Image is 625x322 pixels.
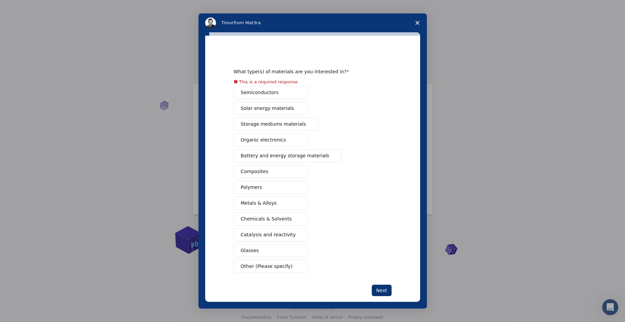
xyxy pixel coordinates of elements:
span: Battery and energy storage materials [241,152,329,159]
img: Profile image for Timur [205,17,216,28]
span: Solar energy materials [241,105,294,112]
button: Organic electronics [234,133,308,147]
div: This is a required response [239,78,298,85]
span: Organic electronics [241,136,286,144]
button: Other (Please specify) [234,260,308,273]
span: Storage mediums materials [241,121,306,128]
span: Glasses [241,247,259,254]
span: Metals & Alloys [241,200,277,207]
button: Glasses [234,244,308,257]
span: from Mat3ra [234,20,261,25]
button: Next [372,285,392,296]
span: Timur [221,20,234,25]
button: Composites [234,165,308,178]
button: Solar energy materials [234,102,308,115]
div: What type(s) of materials are you interested in? [234,69,382,75]
span: Semiconductors [241,89,279,96]
button: Chemicals & Solvents [234,212,308,226]
span: Composites [241,168,268,175]
button: Semiconductors [234,86,308,99]
span: Other (Please specify) [241,263,293,270]
span: Assistenza [11,5,43,11]
button: Metals & Alloys [234,197,308,210]
span: Chemicals & Solvents [241,215,292,223]
button: Storage mediums materials [234,118,318,131]
span: Catalysis and reactivity [241,231,296,238]
span: Close survey [408,13,427,32]
button: Catalysis and reactivity [234,228,308,241]
button: Polymers [234,181,308,194]
span: Polymers [241,184,262,191]
button: Battery and energy storage materials [234,149,342,162]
